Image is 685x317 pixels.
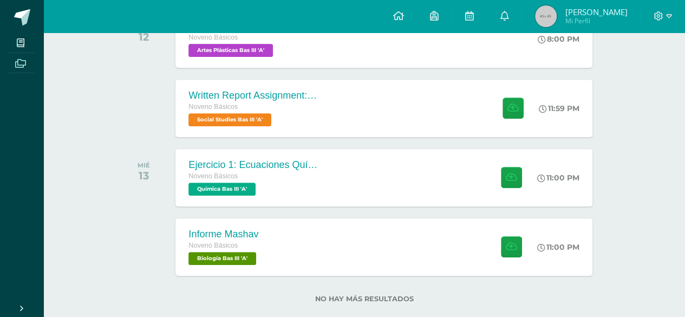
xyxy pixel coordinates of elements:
[136,30,151,43] div: 12
[565,16,627,25] span: Mi Perfil
[537,242,579,252] div: 11:00 PM
[188,242,238,249] span: Noveno Básicos
[138,169,150,182] div: 13
[188,90,318,101] div: Written Report Assignment: How Innovation Is Helping Guatemala Grow
[188,229,259,240] div: Informe Mashav
[188,183,256,196] span: Química Bas III 'A'
[119,295,609,303] label: No hay más resultados
[537,173,579,183] div: 11:00 PM
[188,113,271,126] span: Social Studies Bas III 'A'
[535,5,557,27] img: 45x45
[188,159,318,171] div: Ejercicio 1: Ecuaciones Químicas
[138,161,150,169] div: MIÉ
[565,7,627,17] span: [PERSON_NAME]
[188,172,238,180] span: Noveno Básicos
[539,103,579,113] div: 11:59 PM
[188,252,256,265] span: Biología Bas III 'A'
[188,44,273,57] span: Artes Plásticas Bas III 'A'
[538,34,579,44] div: 8:00 PM
[188,34,238,41] span: Noveno Básicos
[188,103,238,111] span: Noveno Básicos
